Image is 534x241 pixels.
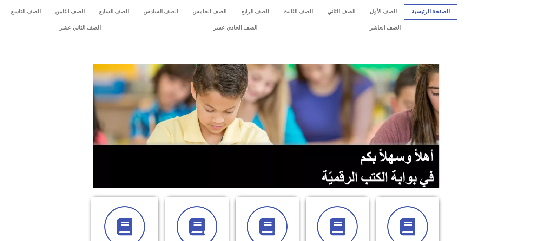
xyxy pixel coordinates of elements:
a: الصفحة الرئيسية [404,4,457,20]
a: الصف الأول [363,4,404,20]
a: الصف الخامس [185,4,234,20]
a: الصف الحادي عشر [157,20,313,36]
a: الصف الثامن [48,4,92,20]
a: الصف الثاني [320,4,362,20]
a: الصف الثاني عشر [4,20,157,36]
a: الصف العاشر [314,20,457,36]
a: الصف الرابع [234,4,276,20]
a: الصف الثالث [276,4,320,20]
a: الصف السابع [92,4,136,20]
a: الصف السادس [136,4,185,20]
a: الصف التاسع [4,4,48,20]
